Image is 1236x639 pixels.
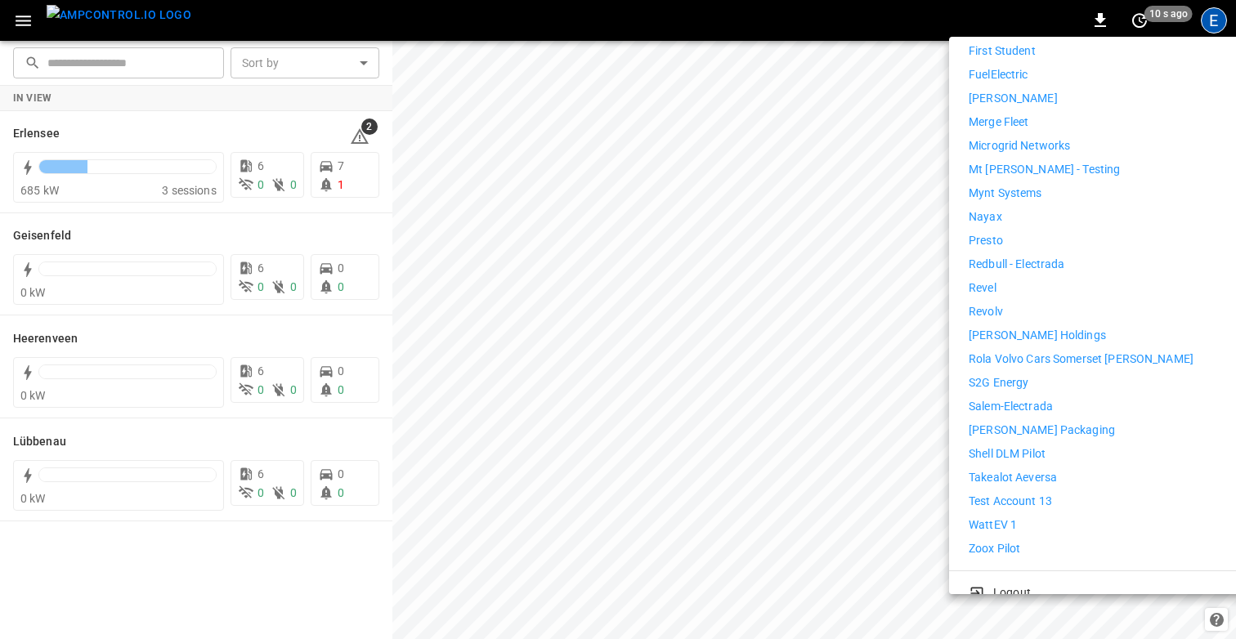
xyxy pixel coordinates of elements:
p: Mynt Systems [969,185,1042,202]
p: Nayax [969,208,1002,226]
p: Test Account 13 [969,493,1052,510]
p: FuelElectric [969,66,1028,83]
p: Merge Fleet [969,114,1028,131]
p: Zoox Pilot [969,540,1020,557]
p: First Student [969,42,1036,60]
p: Presto [969,232,1003,249]
p: Revolv [969,303,1003,320]
p: S2G Energy [969,374,1028,391]
p: WattEV 1 [969,516,1017,534]
p: Microgrid Networks [969,137,1070,154]
p: Takealot Aeversa [969,469,1057,486]
p: [PERSON_NAME] Packaging [969,422,1115,439]
p: Salem-Electrada [969,398,1053,415]
p: Shell DLM Pilot [969,445,1046,462]
p: [PERSON_NAME] Holdings [969,327,1106,344]
p: [PERSON_NAME] [969,90,1058,107]
p: Rola Volvo Cars Somerset [PERSON_NAME] [969,351,1193,368]
p: Logout [993,584,1031,601]
p: Redbull - Electrada [969,256,1065,273]
p: Revel [969,279,996,297]
p: Mt [PERSON_NAME] - Testing [969,161,1120,178]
